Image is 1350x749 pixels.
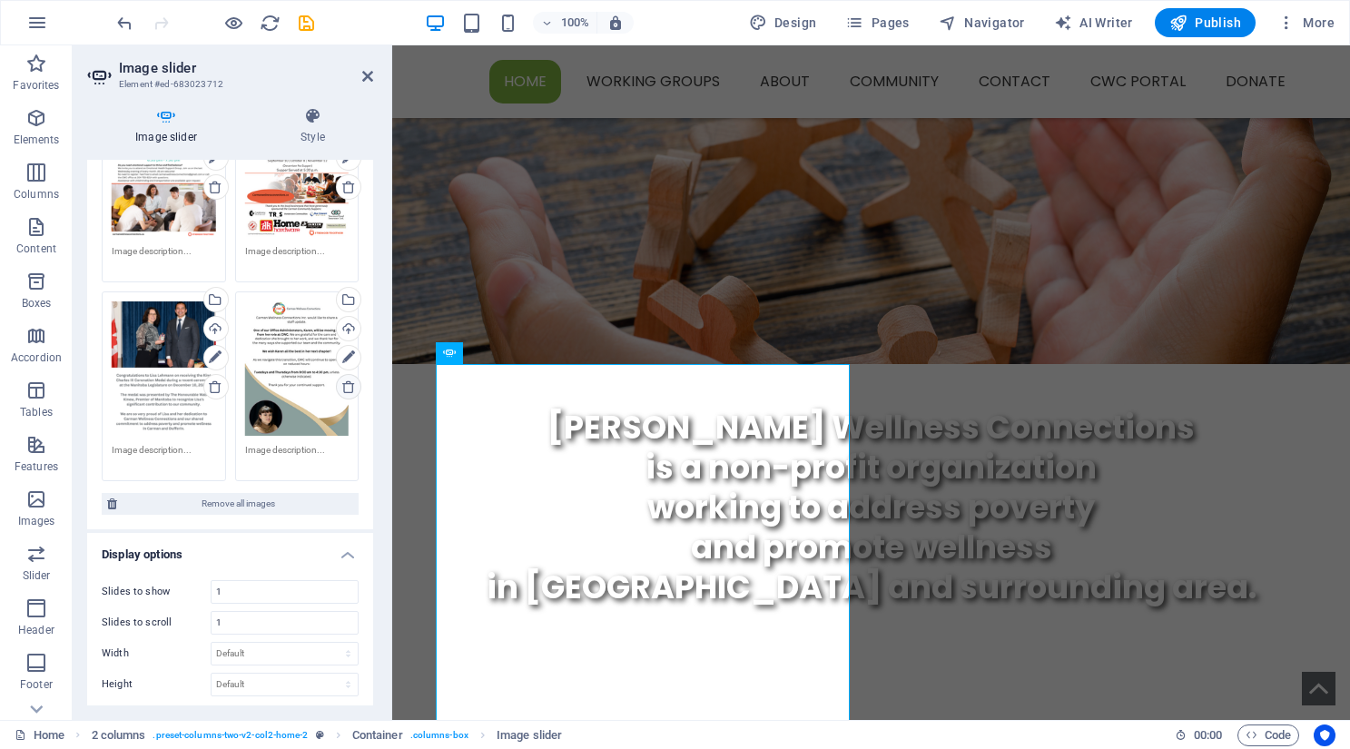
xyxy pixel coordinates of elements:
[114,13,135,34] i: Undo: Change slider images (Ctrl+Z)
[245,102,350,236] div: CWCFSSupper2025.3-E_P1p0zHtx-98iye7REA5g-1Gx-L3ZKQNlmsX1impqtCw.png
[13,78,59,93] p: Favorites
[102,586,211,596] label: Slides to show
[410,724,468,746] span: . columns-box
[939,14,1025,32] span: Navigator
[16,241,56,256] p: Content
[20,677,53,692] p: Footer
[533,12,597,34] button: 100%
[14,133,60,147] p: Elements
[1314,724,1335,746] button: Usercentrics
[838,8,916,37] button: Pages
[607,15,624,31] i: On resize automatically adjust zoom level to fit chosen device.
[119,60,373,76] h2: Image slider
[1175,724,1223,746] h6: Session time
[742,8,824,37] div: Design (Ctrl+Alt+Y)
[1207,728,1209,742] span: :
[18,514,55,528] p: Images
[295,12,317,34] button: save
[1246,724,1291,746] span: Code
[296,13,317,34] i: Save (Ctrl+S)
[102,617,211,627] label: Slides to scroll
[931,8,1032,37] button: Navigator
[123,493,353,515] span: Remove all images
[18,623,54,637] p: Header
[102,648,211,658] label: Width
[259,12,281,34] button: reload
[252,107,373,145] h4: Style
[11,350,62,365] p: Accordion
[112,102,216,236] div: 2025EmotionalHealthSupportGroupPoster.png
[845,14,909,32] span: Pages
[1270,8,1342,37] button: More
[102,704,211,725] label: Adaptive height
[749,14,817,32] span: Design
[119,76,337,93] h3: Element #ed-683023712
[222,12,244,34] button: Click here to leave preview mode and continue editing
[92,724,146,746] span: Click to select. Double-click to edit
[22,296,52,310] p: Boxes
[112,301,216,436] div: LisaAward.png
[1047,8,1140,37] button: AI Writer
[1054,14,1133,32] span: AI Writer
[742,8,824,37] button: Design
[260,13,281,34] i: Reload page
[245,301,350,436] div: KarenLeavingCWC-4b_whAqxwa2XWstQdeyw0g.png
[87,533,373,566] h4: Display options
[497,724,562,746] span: Click to select. Double-click to edit
[1277,14,1335,32] span: More
[1237,724,1299,746] button: Code
[87,107,252,145] h4: Image slider
[1194,724,1222,746] span: 00 00
[15,724,64,746] a: Click to cancel selection. Double-click to open Pages
[102,493,359,515] button: Remove all images
[15,459,58,474] p: Features
[20,405,53,419] p: Tables
[113,12,135,34] button: undo
[1155,8,1256,37] button: Publish
[92,724,563,746] nav: breadcrumb
[352,724,403,746] span: Click to select. Double-click to edit
[1169,14,1241,32] span: Publish
[153,724,308,746] span: . preset-columns-two-v2-col2-home-2
[316,730,324,740] i: This element is a customizable preset
[23,568,51,583] p: Slider
[102,679,211,689] label: Height
[560,12,589,34] h6: 100%
[14,187,59,202] p: Columns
